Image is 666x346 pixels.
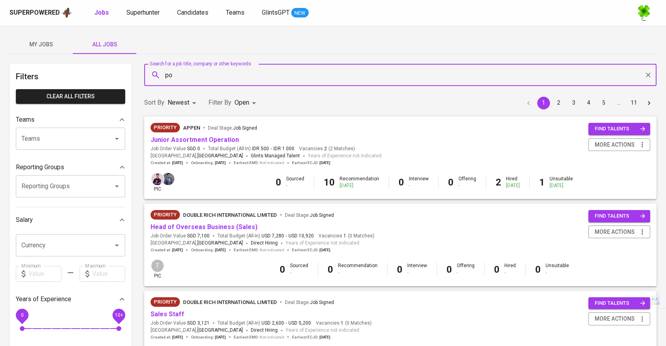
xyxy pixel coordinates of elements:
[262,8,309,18] a: GlintsGPT NEW
[151,320,210,327] span: Job Order Value
[183,125,200,131] span: Appen
[567,97,580,109] button: Go to page 3
[286,239,361,247] span: Years of Experience not indicated.
[340,320,343,327] span: 1
[151,172,164,193] div: pic
[323,145,327,152] span: 2
[286,176,304,189] div: Sourced
[447,264,452,275] b: 0
[197,327,243,335] span: [GEOGRAPHIC_DATA]
[208,98,231,107] p: Filter By
[288,320,311,327] span: USD 5,200
[226,8,246,18] a: Teams
[111,181,122,192] button: Open
[324,177,335,188] b: 10
[16,89,125,104] button: Clear All filters
[595,227,635,237] span: more actions
[319,335,330,340] span: [DATE]
[316,320,372,327] span: Vacancies ( 0 Matches )
[16,215,33,225] p: Salary
[340,182,379,189] div: [DATE]
[168,98,189,107] p: Newest
[292,160,330,166] span: Earliest ECJD :
[260,247,284,253] span: Not indicated
[208,145,294,152] span: Total Budget (All-In)
[550,176,573,189] div: Unsuitable
[299,145,355,152] span: Vacancies ( 2 Matches )
[582,97,595,109] button: Go to page 4
[172,335,183,340] span: [DATE]
[151,145,200,152] span: Job Order Value
[504,270,516,276] div: -
[151,298,180,306] span: Priority
[504,262,516,276] div: Hired
[273,145,294,152] span: IDR 1.000
[506,176,520,189] div: Hired
[191,247,226,253] span: Onboarding :
[151,239,243,247] span: [GEOGRAPHIC_DATA] ,
[16,294,71,304] p: Years of Experience
[260,335,284,340] span: Not indicated
[151,297,180,307] div: New Job received from Demand Team
[286,233,287,239] span: -
[151,173,164,185] img: erwin@glints.com
[397,264,403,275] b: 0
[151,310,184,318] a: Sales Staff
[234,335,284,340] span: Earliest EMD :
[92,266,125,282] input: Value
[16,162,64,172] p: Reporting Groups
[251,327,278,333] span: Direct Hiring
[172,160,183,166] span: [DATE]
[151,223,258,231] a: Head of Overseas Business (Sales)
[187,320,210,327] span: SGD 3,121
[151,327,243,335] span: [GEOGRAPHIC_DATA] ,
[22,92,119,101] span: Clear All filters
[588,226,650,239] button: more actions
[595,212,645,221] span: find talents
[636,5,652,21] img: f9493b8c-82b8-4f41-8722-f5d69bb1b761.jpg
[535,264,541,275] b: 0
[496,177,501,188] b: 2
[21,312,23,317] span: 0
[399,177,404,188] b: 0
[595,140,635,150] span: more actions
[407,270,427,276] div: -
[292,247,330,253] span: Earliest ECJD :
[111,133,122,144] button: Open
[628,97,640,109] button: Go to page 11
[521,97,656,109] nav: pagination navigation
[191,160,226,166] span: Onboarding :
[285,212,334,218] span: Deal Stage :
[235,96,259,110] div: Open
[14,40,68,50] span: My Jobs
[310,300,334,305] span: Job Signed
[260,160,284,166] span: Not indicated
[16,115,34,124] p: Teams
[16,112,125,128] div: Teams
[409,176,429,189] div: Interview
[94,8,111,18] a: Jobs
[338,270,378,276] div: -
[494,264,500,275] b: 0
[261,320,284,327] span: USD 2,600
[292,335,330,340] span: Earliest ECJD :
[187,233,210,239] span: SGD 7,100
[168,96,199,110] div: Newest
[286,327,361,335] span: Years of Experience not indicated.
[16,159,125,175] div: Reporting Groups
[448,177,454,188] b: 0
[550,182,573,189] div: [DATE]
[208,125,257,131] span: Deal Stage :
[588,210,650,222] button: find talents
[588,297,650,310] button: find talents
[126,8,161,18] a: Superhunter
[151,152,243,160] span: [GEOGRAPHIC_DATA] ,
[215,335,226,340] span: [DATE]
[338,262,378,276] div: Recommendation
[29,266,61,282] input: Value
[151,259,164,279] div: pic
[151,136,239,143] a: Junior Assortment Operation
[595,314,635,324] span: more actions
[290,262,308,276] div: Sourced
[588,312,650,325] button: more actions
